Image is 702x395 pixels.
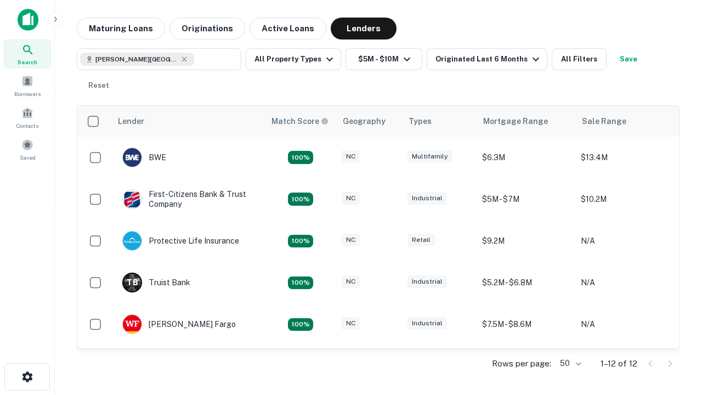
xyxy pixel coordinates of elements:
[123,148,141,167] img: picture
[552,48,607,70] button: All Filters
[477,220,575,262] td: $9.2M
[492,357,551,370] p: Rows per page:
[122,231,239,251] div: Protective Life Insurance
[483,115,548,128] div: Mortgage Range
[3,103,52,132] a: Contacts
[246,48,341,70] button: All Property Types
[477,262,575,303] td: $5.2M - $6.8M
[336,106,402,137] th: Geography
[427,48,547,70] button: Originated Last 6 Months
[342,150,360,163] div: NC
[250,18,326,39] button: Active Loans
[288,318,313,331] div: Matching Properties: 2, hasApolloMatch: undefined
[647,307,702,360] iframe: Chat Widget
[343,115,386,128] div: Geography
[477,345,575,387] td: $8.8M
[122,189,254,209] div: First-citizens Bank & Trust Company
[288,151,313,164] div: Matching Properties: 2, hasApolloMatch: undefined
[407,275,447,288] div: Industrial
[122,273,190,292] div: Truist Bank
[118,115,144,128] div: Lender
[407,234,435,246] div: Retail
[20,153,36,162] span: Saved
[611,48,646,70] button: Save your search to get updates of matches that match your search criteria.
[582,115,626,128] div: Sale Range
[477,303,575,345] td: $7.5M - $8.6M
[477,106,575,137] th: Mortgage Range
[575,106,674,137] th: Sale Range
[575,303,674,345] td: N/A
[3,134,52,164] a: Saved
[77,18,165,39] button: Maturing Loans
[288,193,313,206] div: Matching Properties: 2, hasApolloMatch: undefined
[402,106,477,137] th: Types
[409,115,432,128] div: Types
[123,190,141,208] img: picture
[342,317,360,330] div: NC
[407,192,447,205] div: Industrial
[477,137,575,178] td: $6.3M
[288,276,313,290] div: Matching Properties: 3, hasApolloMatch: undefined
[575,178,674,220] td: $10.2M
[288,235,313,248] div: Matching Properties: 2, hasApolloMatch: undefined
[575,345,674,387] td: N/A
[14,89,41,98] span: Borrowers
[435,53,542,66] div: Originated Last 6 Months
[111,106,265,137] th: Lender
[81,75,116,97] button: Reset
[575,220,674,262] td: N/A
[18,9,38,31] img: capitalize-icon.png
[575,137,674,178] td: $13.4M
[123,315,141,334] img: picture
[407,150,452,163] div: Multifamily
[575,262,674,303] td: N/A
[342,192,360,205] div: NC
[169,18,245,39] button: Originations
[265,106,336,137] th: Capitalize uses an advanced AI algorithm to match your search with the best lender. The match sco...
[95,54,178,64] span: [PERSON_NAME][GEOGRAPHIC_DATA], [GEOGRAPHIC_DATA]
[122,148,166,167] div: BWE
[123,232,141,250] img: picture
[342,275,360,288] div: NC
[331,18,397,39] button: Lenders
[3,39,52,69] a: Search
[16,121,38,130] span: Contacts
[556,356,583,371] div: 50
[271,115,326,127] h6: Match Score
[342,234,360,246] div: NC
[601,357,637,370] p: 1–12 of 12
[271,115,329,127] div: Capitalize uses an advanced AI algorithm to match your search with the best lender. The match sco...
[407,317,447,330] div: Industrial
[346,48,422,70] button: $5M - $10M
[127,277,138,289] p: T B
[3,71,52,100] a: Borrowers
[122,314,236,334] div: [PERSON_NAME] Fargo
[18,58,37,66] span: Search
[477,178,575,220] td: $5M - $7M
